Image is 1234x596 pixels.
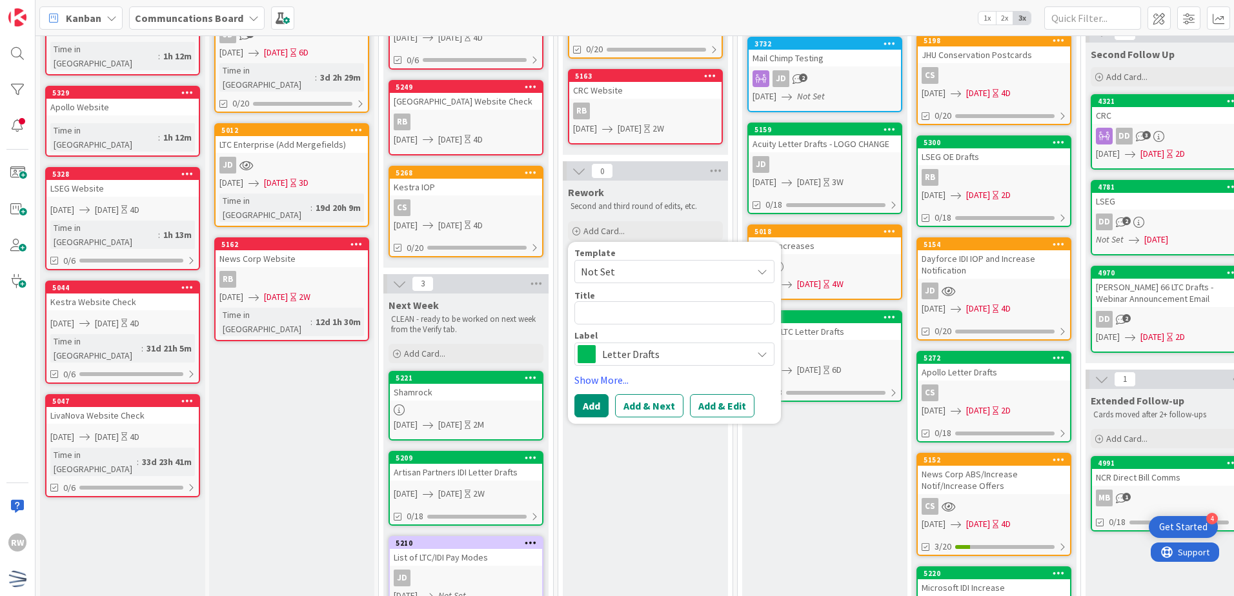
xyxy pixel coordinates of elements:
[1140,147,1164,161] span: [DATE]
[139,455,195,469] div: 33d 23h 41m
[1175,330,1185,344] div: 2D
[1096,311,1113,328] div: DD
[394,487,418,501] span: [DATE]
[918,283,1070,299] div: JD
[602,345,745,363] span: Letter Drafts
[264,290,288,304] span: [DATE]
[749,50,901,66] div: Mail Chimp Testing
[46,395,199,407] div: 5047
[63,481,76,495] span: 0/6
[918,498,1070,515] div: CS
[143,341,195,355] div: 31d 21h 5m
[749,312,901,340] div: 5285Ankura LTC Letter Drafts
[130,203,139,217] div: 4D
[407,510,423,523] span: 0/18
[935,109,951,123] span: 0/20
[390,114,542,130] div: RB
[749,156,901,173] div: JD
[46,282,199,293] div: 5044
[1122,493,1131,501] span: 1
[797,175,821,189] span: [DATE]
[396,539,542,548] div: 5210
[1122,314,1131,323] span: 2
[438,133,462,146] span: [DATE]
[1096,233,1124,245] i: Not Set
[46,407,199,424] div: LivaNova Website Check
[404,348,445,359] span: Add Card...
[749,124,901,152] div: 5159Acuity Letter Drafts - LOGO CHANGE
[586,43,603,56] span: 0/20
[317,70,364,84] div: 3d 2h 29m
[581,263,742,280] span: Not Set
[216,136,368,153] div: LTC Enterprise (Add Mergefields)
[130,317,139,330] div: 4D
[749,226,901,237] div: 5018
[158,49,160,63] span: :
[50,448,137,476] div: Time in [GEOGRAPHIC_DATA]
[922,498,938,515] div: CS
[966,302,990,315] span: [DATE]
[390,452,542,464] div: 5209
[396,453,542,462] div: 5209
[765,198,782,212] span: 0/18
[1122,217,1131,225] span: 2
[1001,86,1011,100] div: 4D
[935,211,951,224] span: 0/18
[1149,516,1218,538] div: Open Get Started checklist, remaining modules: 4
[935,324,951,338] span: 0/20
[924,569,1070,578] div: 5220
[749,70,901,87] div: JD
[473,133,483,146] div: 4D
[1142,131,1151,139] span: 3
[141,341,143,355] span: :
[918,352,1070,381] div: 5272Apollo Letter Drafts
[391,314,541,335] p: CLEAN - ready to be worked on next week from the Verify tab.
[573,122,597,135] span: [DATE]
[924,240,1070,249] div: 5154
[1091,48,1175,61] span: Second Follow Up
[390,452,542,481] div: 5209Artisan Partners IDI Letter Drafts
[219,63,315,92] div: Time in [GEOGRAPHIC_DATA]
[63,254,76,268] span: 0/6
[918,364,1070,381] div: Apollo Letter Drafts
[390,179,542,195] div: Kestra IOP
[219,157,236,174] div: JD
[1109,515,1126,529] span: 0/18
[412,276,434,292] span: 3
[46,87,199,99] div: 5329
[918,35,1070,63] div: 5198JHU Conservation Postcards
[63,368,76,381] span: 0/6
[918,35,1070,46] div: 5198
[749,124,901,135] div: 5159
[135,12,243,25] b: Communcations Board
[754,39,901,48] div: 3732
[219,46,243,59] span: [DATE]
[753,175,776,189] span: [DATE]
[394,570,410,586] div: JD
[1013,12,1031,25] span: 3x
[1116,128,1133,144] div: DD
[473,487,485,501] div: 2W
[966,404,990,417] span: [DATE]
[50,203,74,217] span: [DATE]
[264,46,288,59] span: [DATE]
[749,312,901,323] div: 5285
[160,130,195,144] div: 1h 12m
[574,290,595,301] label: Title
[1096,330,1120,344] span: [DATE]
[574,331,598,340] span: Label
[918,67,1070,84] div: CS
[571,201,720,212] p: Second and third round of edits, etc.
[574,394,609,417] button: Add
[219,271,236,288] div: RB
[46,282,199,310] div: 5044Kestra Website Check
[473,418,484,432] div: 2M
[918,454,1070,466] div: 5152
[569,70,722,99] div: 5163CRC Website
[216,239,368,267] div: 5162News Corp Website
[754,313,901,322] div: 5285
[918,239,1070,250] div: 5154
[575,72,722,81] div: 5163
[1106,433,1148,444] span: Add Card...
[569,70,722,82] div: 5163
